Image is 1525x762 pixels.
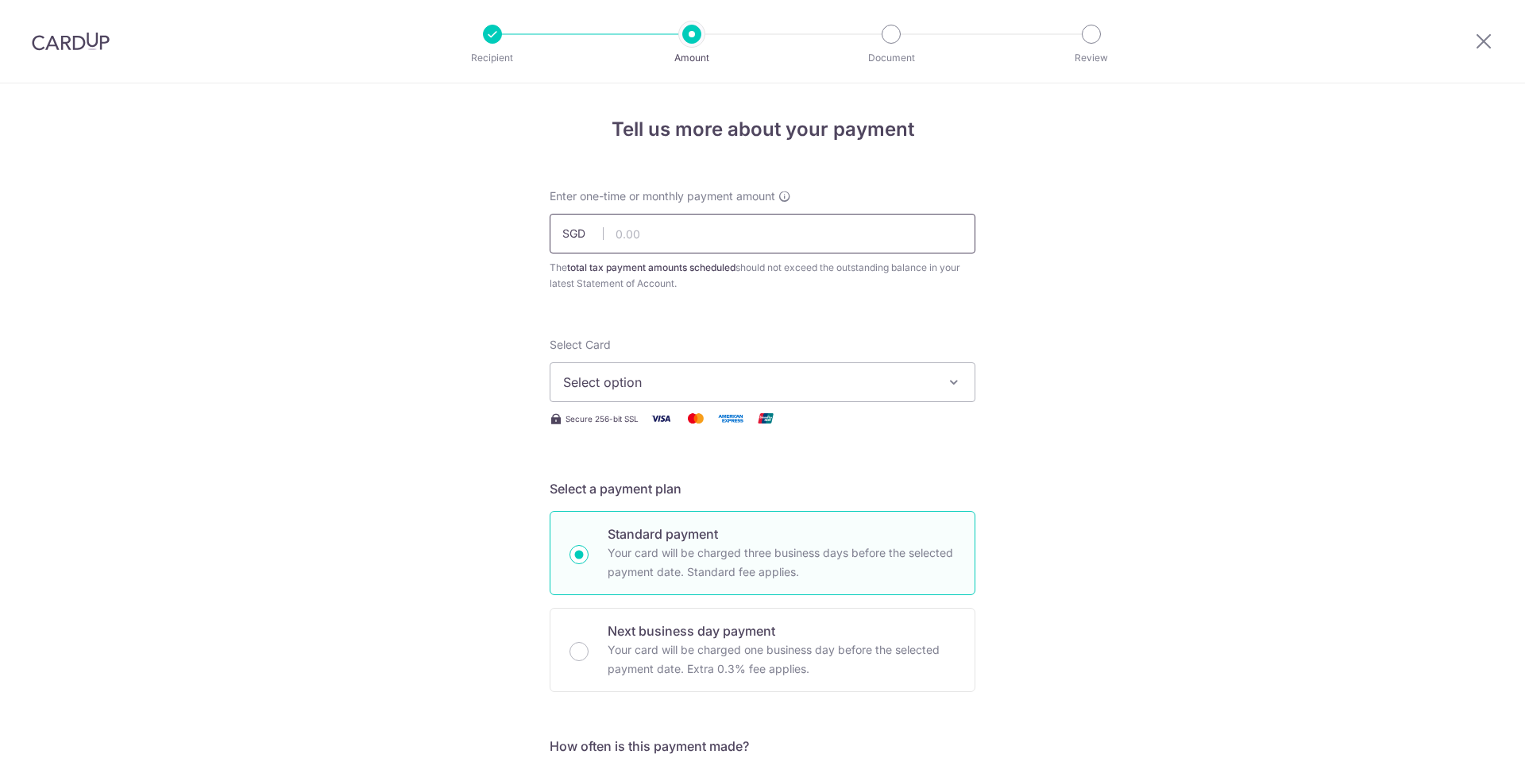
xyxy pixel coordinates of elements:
span: Secure 256-bit SSL [566,412,639,425]
h4: Tell us more about your payment [550,115,975,144]
span: Select option [563,373,933,392]
p: Review [1033,50,1150,66]
p: Document [832,50,950,66]
img: CardUp [32,32,110,51]
p: Next business day payment [608,621,956,640]
img: American Express [715,408,747,428]
div: The should not exceed the outstanding balance in your latest Statement of Account. [550,260,975,292]
p: Recipient [434,50,551,66]
b: total tax payment amounts scheduled [567,261,735,273]
span: SGD [562,226,604,242]
span: Help [36,11,68,25]
p: Your card will be charged three business days before the selected payment date. Standard fee appl... [608,543,956,582]
img: Union Pay [750,408,782,428]
h5: How often is this payment made? [550,737,975,756]
img: Mastercard [680,408,712,428]
button: Select option [550,362,975,402]
p: Your card will be charged one business day before the selected payment date. Extra 0.3% fee applies. [608,640,956,679]
span: Enter one-time or monthly payment amount [550,188,775,204]
p: Amount [633,50,751,66]
h5: Select a payment plan [550,479,975,498]
span: translation missing: en.payables.payment_networks.credit_card.summary.labels.select_card [550,338,611,351]
p: Standard payment [608,524,956,543]
img: Visa [645,408,677,428]
input: 0.00 [550,214,975,253]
